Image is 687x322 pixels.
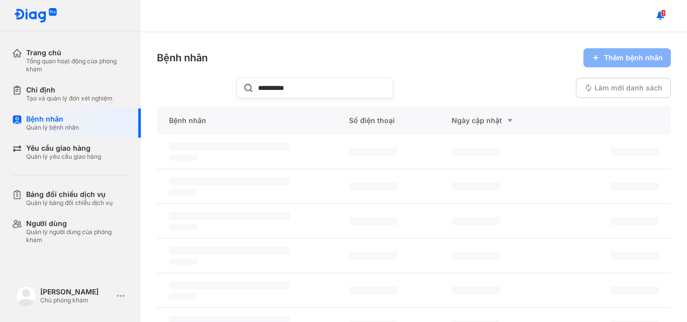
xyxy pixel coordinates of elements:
[26,48,129,57] div: Trang chủ
[26,124,79,132] div: Quản lý bệnh nhân
[452,182,500,190] span: ‌
[452,148,500,156] span: ‌
[452,115,530,127] div: Ngày cập nhật
[26,144,101,153] div: Yêu cầu giao hàng
[169,155,197,161] span: ‌
[452,286,500,294] span: ‌
[169,189,197,195] span: ‌
[349,182,397,190] span: ‌
[169,281,290,289] span: ‌
[169,177,290,185] span: ‌
[604,53,663,62] span: Thêm bệnh nhân
[169,259,197,265] span: ‌
[349,217,397,225] span: ‌
[169,143,290,151] span: ‌
[26,219,129,228] div: Người dùng
[349,286,397,294] span: ‌
[611,217,659,225] span: ‌
[169,212,290,220] span: ‌
[452,217,500,225] span: ‌
[611,252,659,260] span: ‌
[452,252,500,260] span: ‌
[26,228,129,244] div: Quản lý người dùng của phòng khám
[157,51,208,65] div: Bệnh nhân
[169,247,290,255] span: ‌
[26,115,79,124] div: Bệnh nhân
[611,148,659,156] span: ‌
[169,224,197,230] span: ‌
[26,57,129,73] div: Tổng quan hoạt động của phòng khám
[40,296,113,304] div: Chủ phòng khám
[349,148,397,156] span: ‌
[26,199,113,207] div: Quản lý bảng đối chiếu dịch vụ
[576,78,671,98] button: Làm mới danh sách
[26,153,101,161] div: Quản lý yêu cầu giao hàng
[611,182,659,190] span: ‌
[157,106,337,135] div: Bệnh nhân
[14,8,57,24] img: logo
[16,286,36,306] img: logo
[661,10,666,17] span: 1
[594,83,662,92] span: Làm mới danh sách
[40,287,113,296] div: [PERSON_NAME]
[611,286,659,294] span: ‌
[26,85,113,94] div: Chỉ định
[337,106,440,135] div: Số điện thoại
[349,252,397,260] span: ‌
[583,48,671,67] button: Thêm bệnh nhân
[169,293,197,299] span: ‌
[26,94,113,102] div: Tạo và quản lý đơn xét nghiệm
[26,190,113,199] div: Bảng đối chiếu dịch vụ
